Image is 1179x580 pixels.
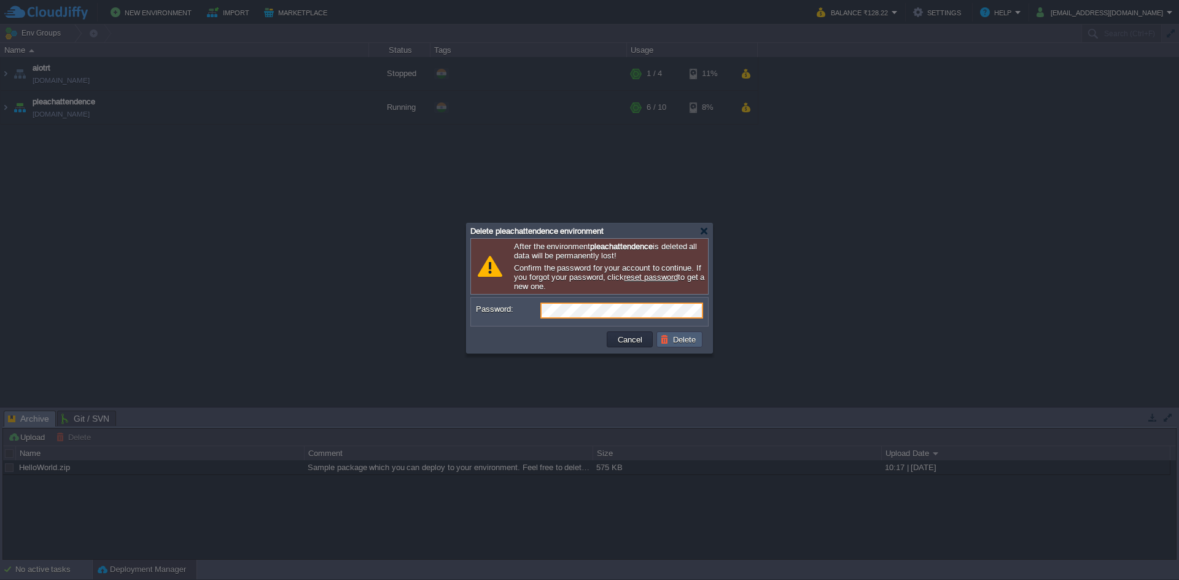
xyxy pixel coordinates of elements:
label: Password: [476,303,539,315]
p: Confirm the password for your account to continue. If you forgot your password, click to get a ne... [514,263,705,291]
span: Delete pleachattendence environment [470,226,604,236]
button: Delete [660,334,699,345]
a: reset password [624,273,678,282]
button: Cancel [614,334,646,345]
p: After the environment is deleted all data will be permanently lost! [514,242,705,260]
b: pleachattendence [590,242,653,251]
